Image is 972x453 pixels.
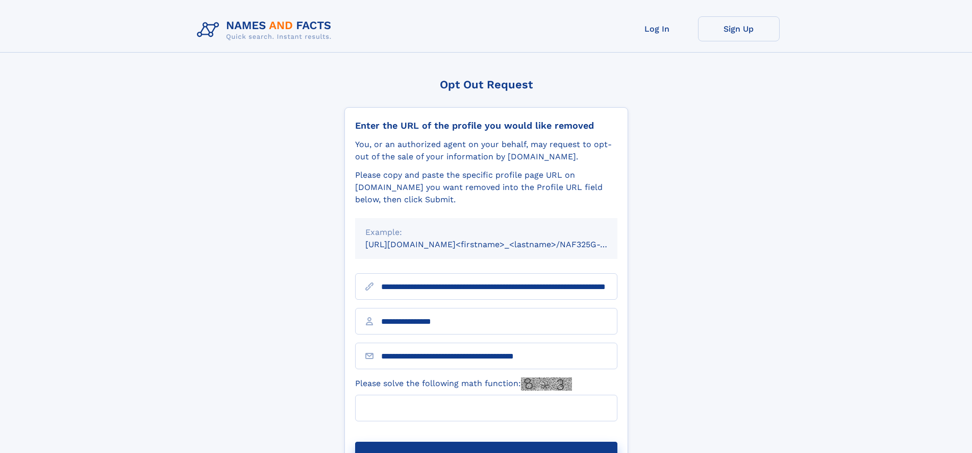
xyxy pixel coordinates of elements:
[365,240,637,249] small: [URL][DOMAIN_NAME]<firstname>_<lastname>/NAF325G-xxxxxxxx
[355,377,572,391] label: Please solve the following math function:
[698,16,780,41] a: Sign Up
[355,169,617,206] div: Please copy and paste the specific profile page URL on [DOMAIN_NAME] you want removed into the Pr...
[355,120,617,131] div: Enter the URL of the profile you would like removed
[355,138,617,163] div: You, or an authorized agent on your behalf, may request to opt-out of the sale of your informatio...
[365,226,607,239] div: Example:
[193,16,340,44] img: Logo Names and Facts
[344,78,628,91] div: Opt Out Request
[616,16,698,41] a: Log In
